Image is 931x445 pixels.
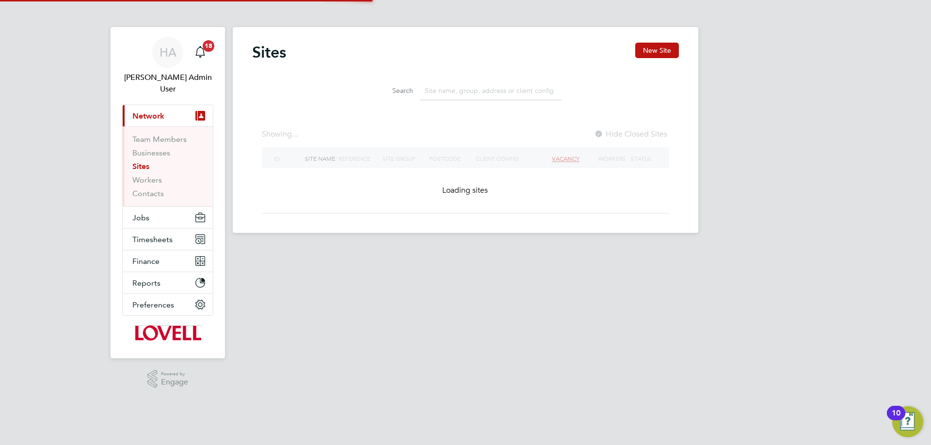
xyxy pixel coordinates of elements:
span: Engage [161,378,188,386]
button: Timesheets [123,229,213,250]
a: Businesses [132,148,170,157]
input: Site name, group, address or client config [420,81,562,100]
a: Workers [132,175,162,184]
span: Powered by [161,370,188,378]
button: Reports [123,272,213,293]
span: Preferences [132,300,174,309]
nav: Main navigation [111,27,225,358]
label: Search [369,86,413,95]
span: ... [292,129,298,139]
a: Go to home page [122,325,213,341]
button: New Site [635,43,679,58]
span: Network [132,111,164,121]
div: Network [123,126,213,206]
span: Timesheets [132,235,173,244]
span: Reports [132,278,161,288]
span: Hays Admin User [122,72,213,95]
button: Jobs [123,207,213,228]
a: Team Members [132,135,187,144]
a: Powered byEngage [147,370,189,388]
label: Hide Closed Sites [594,129,667,139]
span: 18 [203,40,214,52]
a: Contacts [132,189,164,198]
h2: Sites [252,43,286,62]
button: Network [123,105,213,126]
span: HA [160,46,177,59]
button: Finance [123,250,213,272]
div: Showing [262,129,300,139]
span: Jobs [132,213,149,222]
span: Finance [132,257,160,266]
button: Preferences [123,294,213,315]
a: 18 [191,37,210,68]
button: Open Resource Center, 10 new notifications [892,406,923,437]
a: HA[PERSON_NAME] Admin User [122,37,213,95]
div: 10 [892,413,900,426]
a: Sites [132,162,149,171]
img: lovell-logo-retina.png [134,325,201,341]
